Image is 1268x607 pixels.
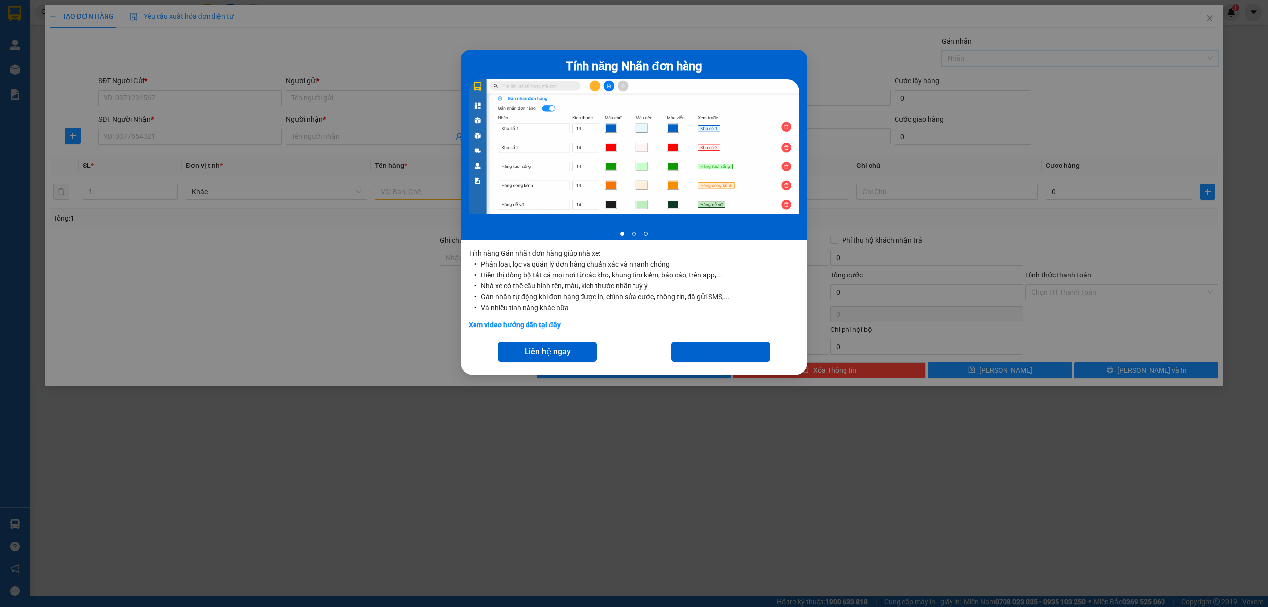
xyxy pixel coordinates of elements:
li: slide item 2 [632,232,636,236]
button: Liên hệ ngay [498,342,597,362]
li: Phân loại, lọc và quản lý đơn hàng chuẩn xác và nhanh chóng [481,259,799,270]
li: Hiển thị đồng bộ tất cả mọi nơi từ các kho, khung tìm kiếm, báo cáo, trên app,... [481,270,799,280]
a: Xem video hướng dẫn tại đây [469,321,561,329]
li: slide item 1 [620,232,624,236]
button: Gọi cho tôi [671,342,770,362]
div: Tính năng Gán nhãn đơn hàng giúp nhà xe: [461,240,807,342]
span: Gọi cho tôi [702,345,740,358]
span: Liên hệ ngay [525,345,571,358]
div: Tính năng Nhãn đơn hàng [469,57,799,76]
li: slide item 3 [644,232,648,236]
li: Và nhiều tính năng khác nữa [481,302,799,313]
li: Nhà xe có thể cấu hình tên, màu, kích thước nhãn tuỳ ý [481,280,799,291]
li: Gán nhãn tự động khi đơn hàng được in, chỉnh sửa cước, thông tin, đã gửi SMS,... [481,291,799,302]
